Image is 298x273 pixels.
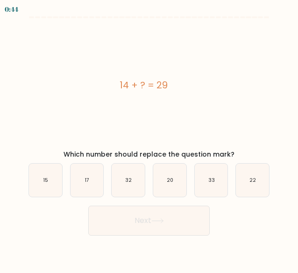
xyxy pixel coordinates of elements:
text: 22 [249,177,256,184]
text: 20 [167,177,173,184]
button: Next [88,206,210,236]
div: Which number should replace the question mark? [27,150,271,159]
text: 32 [125,177,132,184]
div: 14 + ? = 29 [21,78,266,92]
text: 15 [43,177,48,184]
text: 17 [85,177,89,184]
text: 33 [208,177,215,184]
div: 0:44 [5,4,18,14]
